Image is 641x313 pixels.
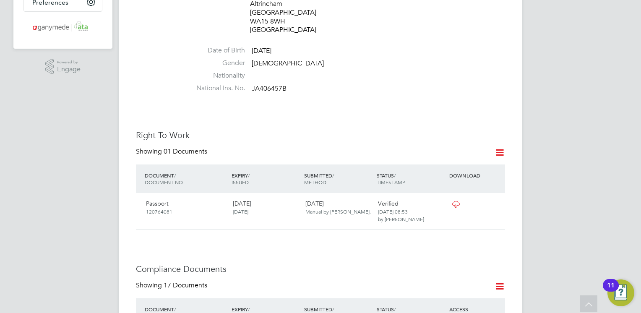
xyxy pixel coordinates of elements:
label: Gender [186,59,245,68]
span: Engage [57,66,81,73]
span: / [394,306,396,313]
span: TIMESTAMP [377,179,405,185]
div: [DATE] [229,196,302,218]
span: 01 Documents [164,147,207,156]
h3: Compliance Documents [136,263,505,274]
div: Passport [143,196,229,218]
div: DOCUMENT [143,168,229,190]
button: Open Resource Center, 11 new notifications [607,279,634,306]
div: EXPIRY [229,168,302,190]
div: DOWNLOAD [447,168,505,183]
span: ISSUED [232,179,249,185]
span: / [332,172,334,179]
img: ganymedesolutions-logo-retina.png [30,20,96,34]
span: / [332,306,334,313]
span: [DATE] [233,208,248,215]
div: 11 [607,285,615,296]
span: METHOD [304,179,326,185]
div: Showing [136,281,209,290]
span: / [248,172,250,179]
span: by [PERSON_NAME]. [378,216,425,222]
span: / [174,306,176,313]
span: [DEMOGRAPHIC_DATA] [252,59,324,68]
span: 120764081 [146,208,172,215]
span: / [394,172,396,179]
span: / [174,172,176,179]
div: [DATE] [302,196,375,218]
span: Manual by [PERSON_NAME]. [305,208,371,215]
div: SUBMITTED [302,168,375,190]
span: JA406457B [252,84,287,93]
h3: Right To Work [136,130,505,141]
label: Date of Birth [186,46,245,55]
label: Nationality [186,71,245,80]
span: DOCUMENT NO. [145,179,184,185]
span: / [248,306,250,313]
div: Showing [136,147,209,156]
span: Powered by [57,59,81,66]
span: 17 Documents [164,281,207,290]
label: National Ins. No. [186,84,245,93]
span: [DATE] 08:53 [378,208,408,215]
span: [DATE] [252,47,271,55]
span: Verified [378,200,399,207]
a: Powered byEngage [45,59,81,75]
a: Go to home page [23,20,102,34]
div: STATUS [375,168,447,190]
